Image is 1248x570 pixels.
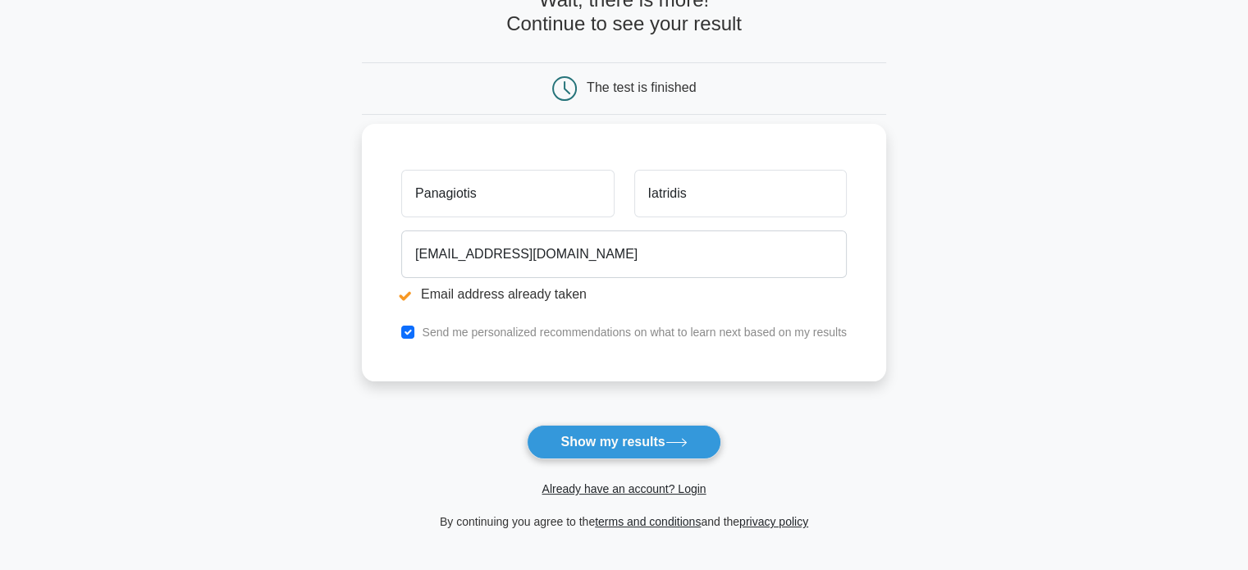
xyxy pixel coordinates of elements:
a: Already have an account? Login [542,482,706,495]
input: First name [401,170,614,217]
div: The test is finished [587,80,696,94]
input: Last name [634,170,847,217]
a: privacy policy [739,515,808,528]
div: By continuing you agree to the and the [352,512,896,531]
button: Show my results [527,425,720,459]
label: Send me personalized recommendations on what to learn next based on my results [422,326,847,339]
input: Email [401,230,847,278]
li: Email address already taken [401,285,847,304]
a: terms and conditions [595,515,701,528]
